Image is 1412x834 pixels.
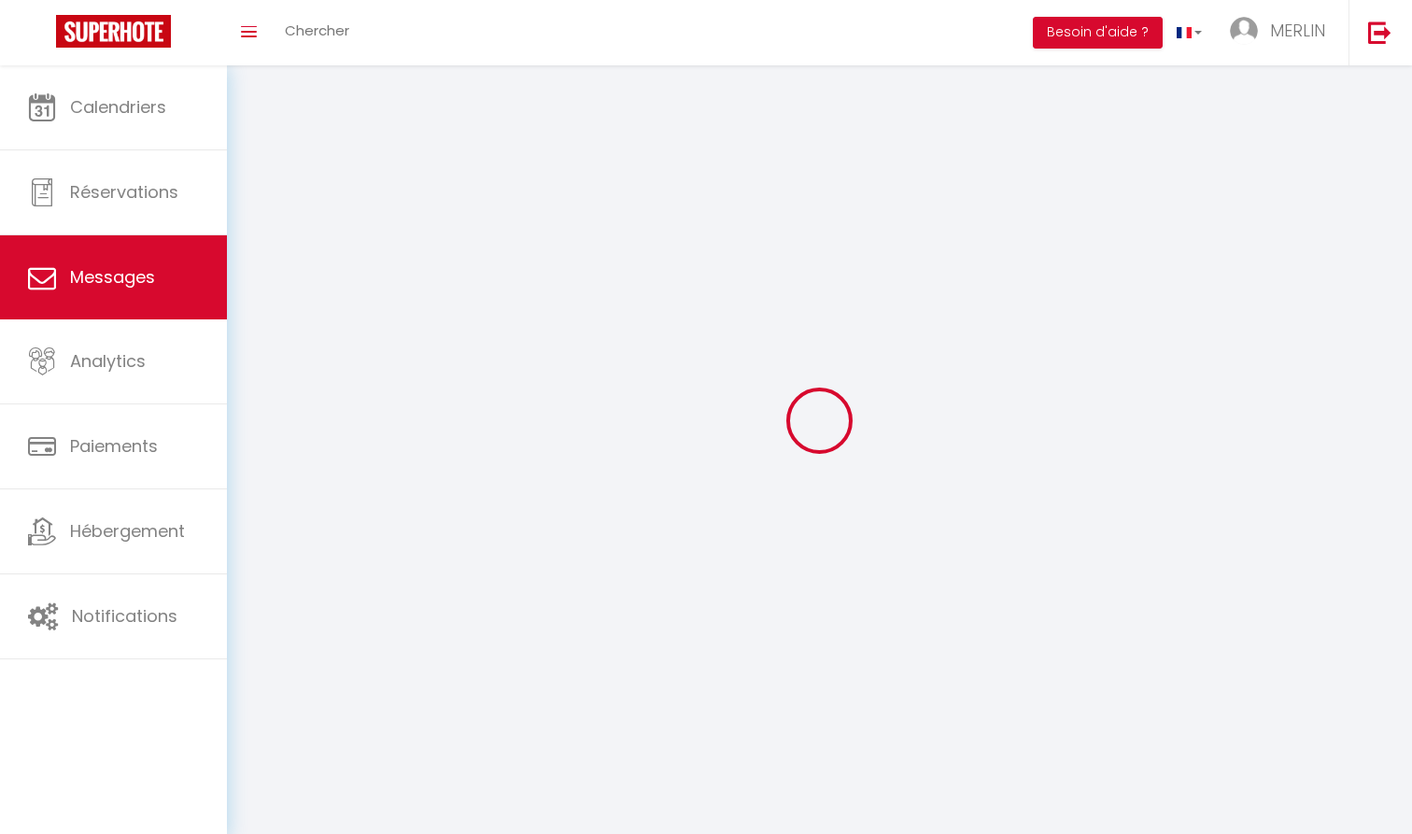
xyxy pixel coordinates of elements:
span: Analytics [70,349,146,373]
img: Super Booking [56,15,171,48]
button: Besoin d'aide ? [1033,17,1163,49]
span: Messages [70,265,155,289]
span: Chercher [285,21,349,40]
img: ... [1230,17,1258,45]
img: logout [1368,21,1391,44]
span: Hébergement [70,519,185,543]
span: Notifications [72,604,177,628]
span: Paiements [70,434,158,458]
span: Calendriers [70,95,166,119]
span: MERLIN [1270,19,1325,42]
span: Réservations [70,180,178,204]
